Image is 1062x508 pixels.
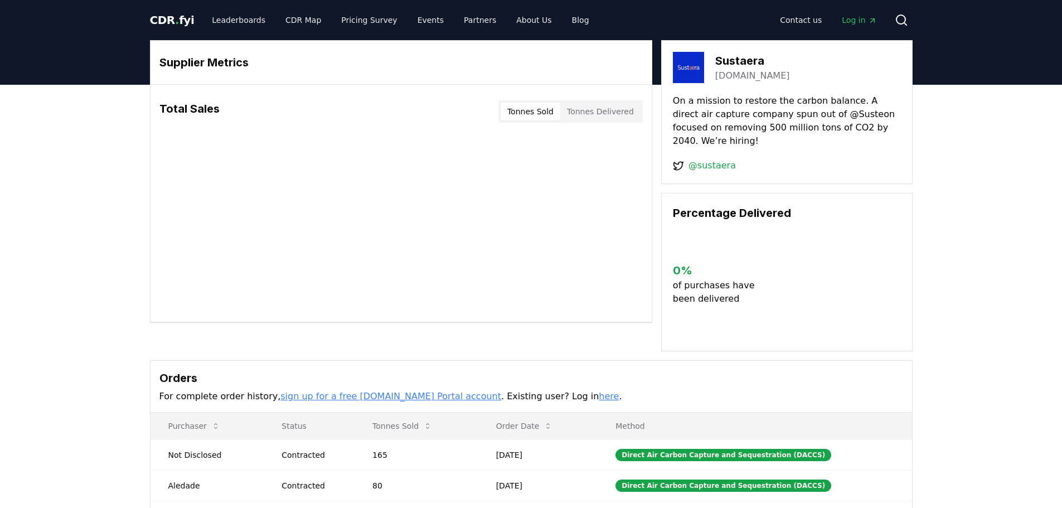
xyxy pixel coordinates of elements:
p: of purchases have been delivered [673,279,764,306]
button: Tonnes Sold [501,103,560,120]
h3: Percentage Delivered [673,205,901,221]
div: Contracted [282,480,346,491]
button: Tonnes Delivered [560,103,641,120]
td: [DATE] [478,470,598,501]
td: [DATE] [478,439,598,470]
p: Status [273,420,346,432]
a: sign up for a free [DOMAIN_NAME] Portal account [280,391,501,401]
div: Direct Air Carbon Capture and Sequestration (DACCS) [615,480,831,492]
a: Blog [563,10,598,30]
a: @sustaera [688,159,736,172]
div: Direct Air Carbon Capture and Sequestration (DACCS) [615,449,831,461]
a: Events [409,10,453,30]
p: For complete order history, . Existing user? Log in . [159,390,903,403]
a: CDR.fyi [150,12,195,28]
td: Aledade [151,470,264,501]
h3: Total Sales [159,100,220,123]
td: 80 [355,470,478,501]
div: Contracted [282,449,346,461]
a: Partners [455,10,505,30]
a: CDR Map [277,10,330,30]
nav: Main [203,10,598,30]
a: About Us [507,10,560,30]
a: Leaderboards [203,10,274,30]
a: Contact us [771,10,831,30]
h3: Orders [159,370,903,386]
a: Pricing Survey [332,10,406,30]
span: . [175,13,179,27]
button: Tonnes Sold [363,415,441,437]
span: Log in [842,14,876,26]
h3: 0 % [673,262,764,279]
nav: Main [771,10,885,30]
a: Log in [833,10,885,30]
p: Method [607,420,903,432]
h3: Sustaera [715,52,790,69]
button: Order Date [487,415,562,437]
a: here [599,391,619,401]
a: [DOMAIN_NAME] [715,69,790,83]
button: Purchaser [159,415,229,437]
span: CDR fyi [150,13,195,27]
p: On a mission to restore the carbon balance. A direct air capture company spun out of @Susteon foc... [673,94,901,148]
td: Not Disclosed [151,439,264,470]
img: Sustaera-logo [673,52,704,83]
td: 165 [355,439,478,470]
h3: Supplier Metrics [159,54,643,71]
